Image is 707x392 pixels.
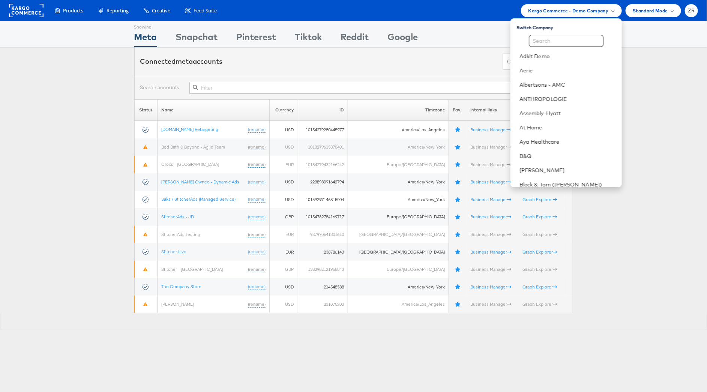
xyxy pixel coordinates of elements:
[269,226,298,243] td: EUR
[348,208,449,226] td: Europe/[GEOGRAPHIC_DATA]
[298,121,348,138] td: 10154279280445977
[248,249,266,255] a: (rename)
[470,301,511,307] a: Business Manager
[161,179,239,185] a: [PERSON_NAME] Owned - Dynamic Ads
[523,301,557,307] a: Graph Explorer
[470,249,511,255] a: Business Manager
[528,7,609,15] span: Kargo Commerce - Demo Company
[519,95,616,103] a: ANTHROPOLOGIE
[348,121,449,138] td: America/Los_Angeles
[269,156,298,173] td: EUR
[176,57,193,66] span: meta
[516,21,622,31] div: Switch Company
[348,278,449,296] td: America/New_York
[348,226,449,243] td: [GEOGRAPHIC_DATA]/[GEOGRAPHIC_DATA]
[298,138,348,156] td: 1013279615370401
[176,30,218,47] div: Snapchat
[63,7,83,14] span: Products
[161,196,236,202] a: Saks / StitcherAds (Managed Service)
[470,144,511,150] a: Business Manager
[269,173,298,191] td: USD
[298,208,348,226] td: 10154782784169717
[248,284,266,290] a: (rename)
[248,126,266,133] a: (rename)
[519,124,616,131] a: At Home
[388,30,418,47] div: Google
[248,301,266,308] a: (rename)
[248,144,266,150] a: (rename)
[134,30,157,47] div: Meta
[194,7,217,14] span: Feed Suite
[519,81,616,89] a: Albertsons - AMC
[298,261,348,278] td: 1382902121955843
[269,296,298,313] td: USD
[237,30,276,47] div: Pinterest
[348,261,449,278] td: Europe/[GEOGRAPHIC_DATA]
[519,181,616,188] a: Block & Tam ([PERSON_NAME])
[519,167,616,174] a: [PERSON_NAME]
[633,7,668,15] span: Standard Mode
[298,296,348,313] td: 231075203
[688,8,695,13] span: ZR
[470,214,511,219] a: Business Manager
[519,110,616,117] a: Assembly-Hyatt
[470,231,511,237] a: Business Manager
[348,191,449,209] td: America/New_York
[298,156,348,173] td: 10154279432166242
[470,266,511,272] a: Business Manager
[341,30,369,47] div: Reddit
[470,197,511,202] a: Business Manager
[348,173,449,191] td: America/New_York
[248,161,266,168] a: (rename)
[269,278,298,296] td: USD
[248,231,266,238] a: (rename)
[519,67,616,74] a: Aerie
[298,99,348,121] th: ID
[158,99,270,121] th: Name
[348,296,449,313] td: America/Los_Angeles
[140,57,223,66] div: Connected accounts
[248,266,266,273] a: (rename)
[248,196,266,203] a: (rename)
[161,266,223,272] a: Stitcher - [GEOGRAPHIC_DATA]
[269,99,298,121] th: Currency
[134,99,158,121] th: Status
[161,161,219,167] a: Crocs - [GEOGRAPHIC_DATA]
[134,21,157,30] div: Showing
[503,53,567,70] button: ConnectmetaAccounts
[161,126,218,132] a: [DOMAIN_NAME] Retargeting
[523,284,557,290] a: Graph Explorer
[269,121,298,138] td: USD
[269,261,298,278] td: GBP
[348,138,449,156] td: America/New_York
[348,243,449,261] td: [GEOGRAPHIC_DATA]/[GEOGRAPHIC_DATA]
[529,35,603,47] input: Search
[269,138,298,156] td: USD
[269,208,298,226] td: GBP
[523,231,557,237] a: Graph Explorer
[470,127,511,132] a: Business Manager
[161,231,200,237] a: StitcherAds Testing
[298,243,348,261] td: 238786143
[161,214,194,219] a: StitcherAds - JD
[295,30,322,47] div: Tiktok
[161,301,194,307] a: [PERSON_NAME]
[348,99,449,121] th: Timezone
[523,249,557,255] a: Graph Explorer
[519,53,616,60] a: Adkit Demo
[348,156,449,173] td: Europe/[GEOGRAPHIC_DATA]
[470,284,511,290] a: Business Manager
[470,162,511,167] a: Business Manager
[298,173,348,191] td: 223898091642794
[161,284,201,289] a: The Company Store
[523,214,557,219] a: Graph Explorer
[519,138,616,146] a: Aya Healthcare
[523,197,557,202] a: Graph Explorer
[161,144,225,150] a: Bed Bath & Beyond - Agile Team
[519,152,616,160] a: B&Q
[189,82,567,94] input: Filter
[248,214,266,220] a: (rename)
[298,278,348,296] td: 214548538
[152,7,170,14] span: Creative
[523,266,557,272] a: Graph Explorer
